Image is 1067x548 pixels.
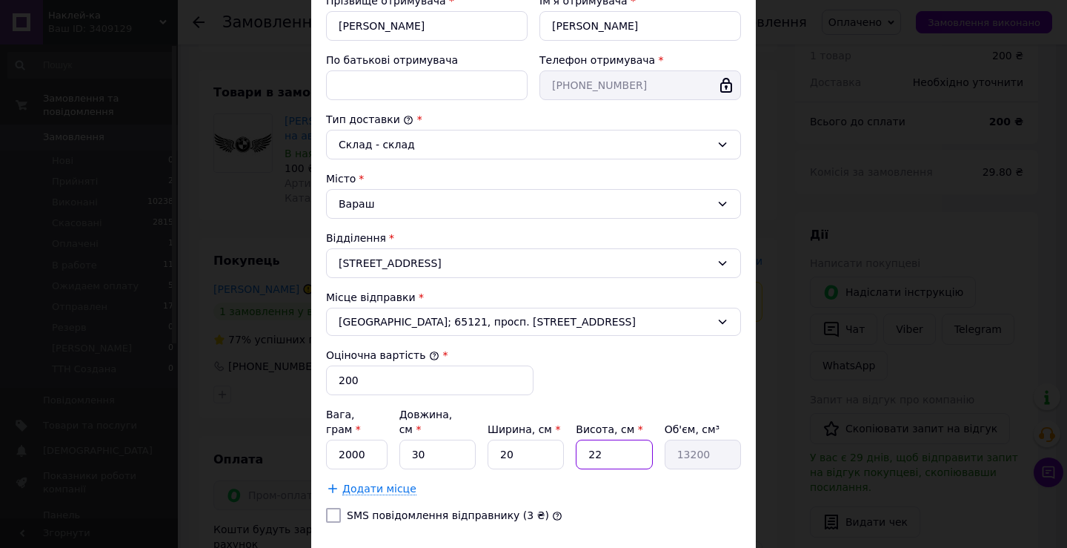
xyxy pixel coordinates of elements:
[326,189,741,219] div: Вараш
[326,349,439,361] label: Оціночна вартість
[339,314,711,329] span: [GEOGRAPHIC_DATA]; 65121, просп. [STREET_ADDRESS]
[665,422,741,437] div: Об'єм, см³
[326,231,741,245] div: Відділення
[326,112,741,127] div: Тип доставки
[342,483,416,495] span: Додати місце
[539,54,655,66] label: Телефон отримувача
[326,290,741,305] div: Місце відправки
[326,171,741,186] div: Місто
[576,423,642,435] label: Висота, см
[488,423,560,435] label: Ширина, см
[326,248,741,278] div: [STREET_ADDRESS]
[539,70,741,100] input: +380
[347,509,549,521] label: SMS повідомлення відправнику (3 ₴)
[399,409,453,435] label: Довжина, см
[326,409,361,435] label: Вага, грам
[326,54,458,66] label: По батькові отримувача
[339,136,711,153] div: Склад - склад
